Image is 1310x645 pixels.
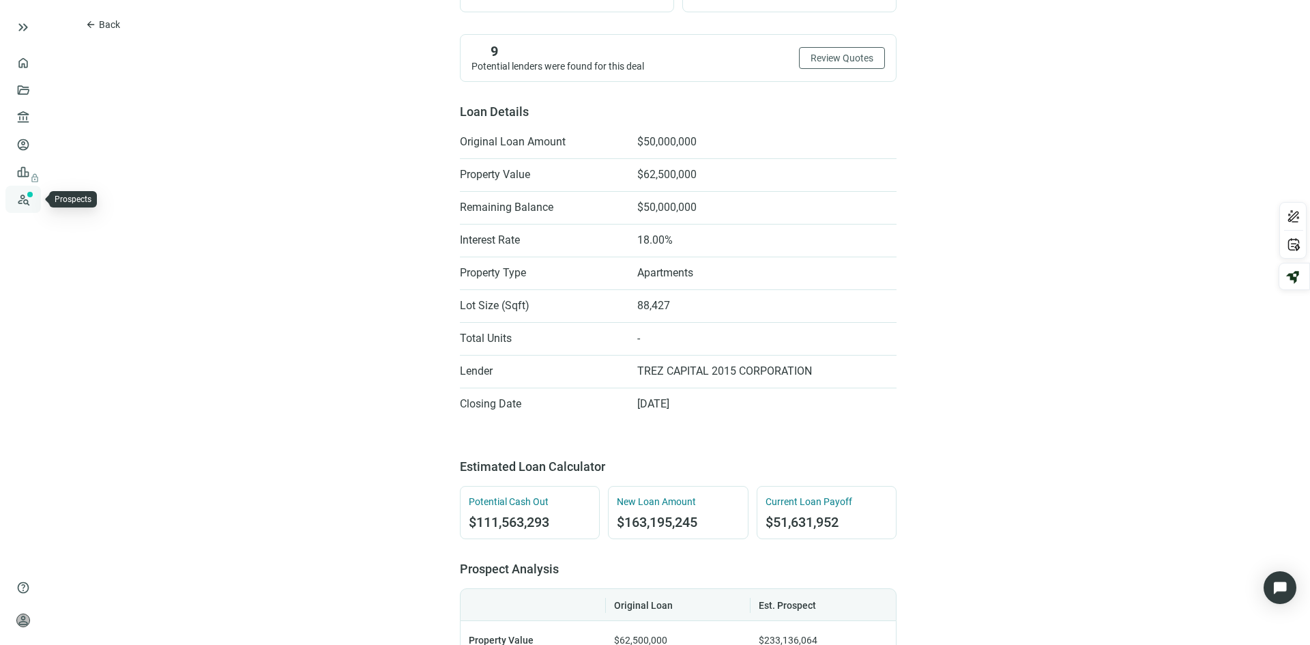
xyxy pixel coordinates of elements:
[637,299,670,313] span: 88,427
[460,397,624,411] span: Closing Date
[766,495,888,508] span: Current Loan Payoff
[811,53,873,63] span: Review Quotes
[85,19,96,30] span: arrow_back
[637,364,812,378] span: TREZ CAPITAL 2015 CORPORATION
[491,43,498,59] span: 9
[614,600,673,611] span: Original Loan
[637,201,697,214] span: $50,000,000
[460,266,624,280] span: Property Type
[460,168,624,182] span: Property Value
[460,201,624,214] span: Remaining Balance
[469,495,591,508] span: Potential Cash Out
[1264,571,1296,604] div: Open Intercom Messenger
[460,135,624,149] span: Original Loan Amount
[469,514,591,530] span: $111,563,293
[460,364,624,378] span: Lender
[15,19,31,35] button: keyboard_double_arrow_right
[460,104,529,119] span: Loan Details
[799,47,885,69] button: Review Quotes
[16,581,30,594] span: help
[460,332,624,345] span: Total Units
[460,233,624,247] span: Interest Rate
[759,600,816,611] span: Est. Prospect
[617,514,739,530] span: $163,195,245
[637,332,640,345] span: -
[637,168,697,182] span: $62,500,000
[637,266,693,280] span: Apartments
[16,614,30,627] span: person
[637,233,673,247] span: 18.00%
[637,135,697,149] span: $50,000,000
[617,495,739,508] span: New Loan Amount
[471,61,644,72] span: Potential lenders were found for this deal
[74,14,132,35] button: arrow_backBack
[460,459,605,474] span: Estimated Loan Calculator
[460,299,624,313] span: Lot Size (Sqft)
[766,514,888,530] span: $51,631,952
[460,562,559,576] span: Prospect Analysis
[637,397,669,411] span: [DATE]
[99,19,120,30] span: Back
